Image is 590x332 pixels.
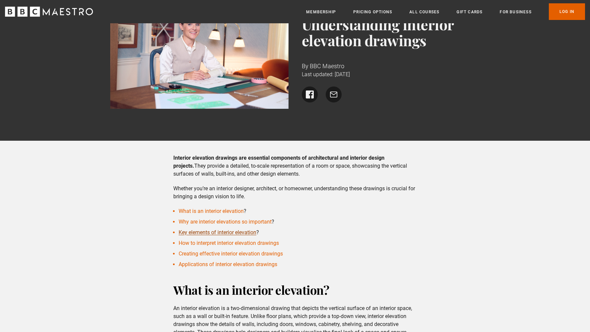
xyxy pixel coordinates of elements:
h1: Understanding interior elevation drawings [302,16,480,48]
span: By [302,63,308,70]
a: Applications of interior elevation drawings [179,261,277,267]
a: All Courses [409,9,439,15]
a: For business [500,9,531,15]
nav: Primary [306,3,585,20]
a: Why are interior elevations so important [179,219,272,225]
strong: Interior elevation drawings are essential components of architectural and interior design projects. [173,155,384,169]
a: Creating effective interior elevation drawings [179,250,283,257]
span: BBC Maestro [310,63,344,70]
strong: What is an interior elevation? [173,282,329,298]
li: ? [179,207,417,215]
a: What is an interior elevation [179,208,244,214]
li: ? [179,229,417,237]
a: Membership [306,9,336,15]
p: They provide a detailed, to-scale representation of a room or space, showcasing the vertical surf... [173,154,417,178]
li: ? [179,218,417,226]
a: Gift Cards [457,9,482,15]
a: Key elements of interior elevation [179,229,256,236]
p: Whether you’re an interior designer, architect, or homeowner, understanding these drawings is cru... [173,185,417,201]
a: Pricing Options [353,9,392,15]
a: How to interpret interior elevation drawings [179,240,279,246]
a: Log In [549,3,585,20]
svg: BBC Maestro [5,7,93,17]
time: Last updated: [DATE] [302,71,350,78]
